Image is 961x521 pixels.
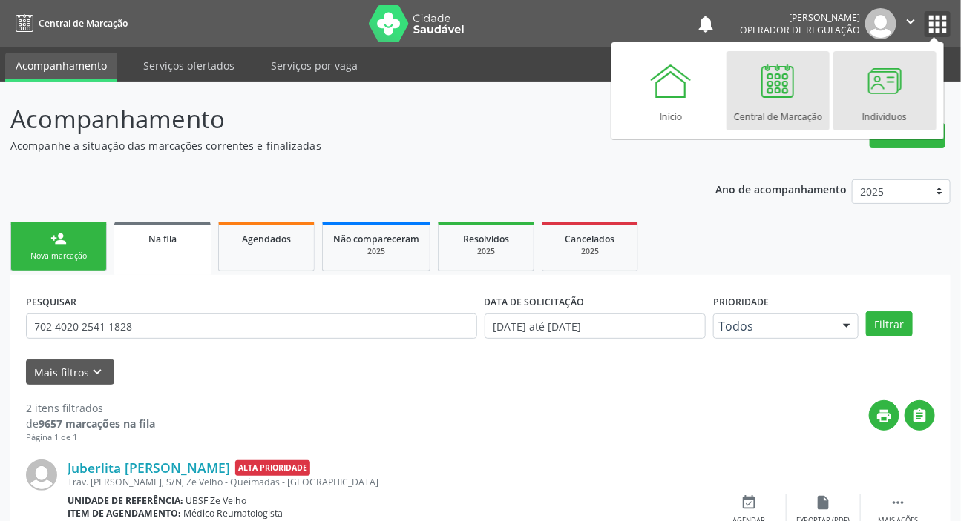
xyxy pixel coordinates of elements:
[333,233,419,245] span: Não compareceram
[695,13,716,34] button: notifications
[10,101,669,138] p: Acompanhamento
[39,17,128,30] span: Central de Marcação
[10,11,128,36] a: Central de Marcação
[449,246,523,257] div: 2025
[90,364,106,380] i: keyboard_arrow_down
[833,51,937,130] a: Indivíduos
[5,53,117,82] a: Acompanhamento
[333,246,419,257] div: 2025
[260,53,368,79] a: Serviços por vaga
[68,476,712,488] div: Trav. [PERSON_NAME], S/N, Ze Velho - Queimadas - [GEOGRAPHIC_DATA]
[925,11,951,37] button: apps
[26,359,114,385] button: Mais filtroskeyboard_arrow_down
[184,507,283,520] span: Médico Reumatologista
[740,24,860,36] span: Operador de regulação
[68,459,230,476] a: Juberlita [PERSON_NAME]
[26,416,155,431] div: de
[553,246,627,257] div: 2025
[890,494,906,511] i: 
[896,8,925,39] button: 
[68,494,183,507] b: Unidade de referência:
[26,313,477,339] input: Nome, CNS
[50,230,67,247] div: person_add
[905,400,935,431] button: 
[713,291,769,313] label: Prioridade
[133,53,245,79] a: Serviços ofertados
[22,250,96,262] div: Nova marcação
[865,8,896,39] img: img
[68,507,181,520] b: Item de agendamento:
[869,400,899,431] button: print
[565,233,615,245] span: Cancelados
[463,233,509,245] span: Resolvidos
[186,494,247,507] span: UBSF Ze Velho
[26,400,155,416] div: 2 itens filtrados
[741,494,758,511] i: event_available
[727,51,830,130] a: Central de Marcação
[816,494,832,511] i: insert_drive_file
[912,408,928,424] i: 
[902,13,919,30] i: 
[26,291,76,313] label: PESQUISAR
[26,431,155,444] div: Página 1 de 1
[866,311,913,336] button: Filtrar
[148,233,177,245] span: Na fila
[485,313,706,339] input: Selecione um intervalo
[39,417,155,431] strong: 9657 marcações na fila
[620,51,723,130] a: Início
[876,408,893,424] i: print
[485,291,585,313] label: DATA DE SOLICITAÇÃO
[235,460,310,476] span: Alta Prioridade
[242,233,291,245] span: Agendados
[718,319,828,333] span: Todos
[715,179,847,198] p: Ano de acompanhamento
[740,11,860,24] div: [PERSON_NAME]
[10,138,669,153] p: Acompanhe a situação das marcações correntes e finalizadas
